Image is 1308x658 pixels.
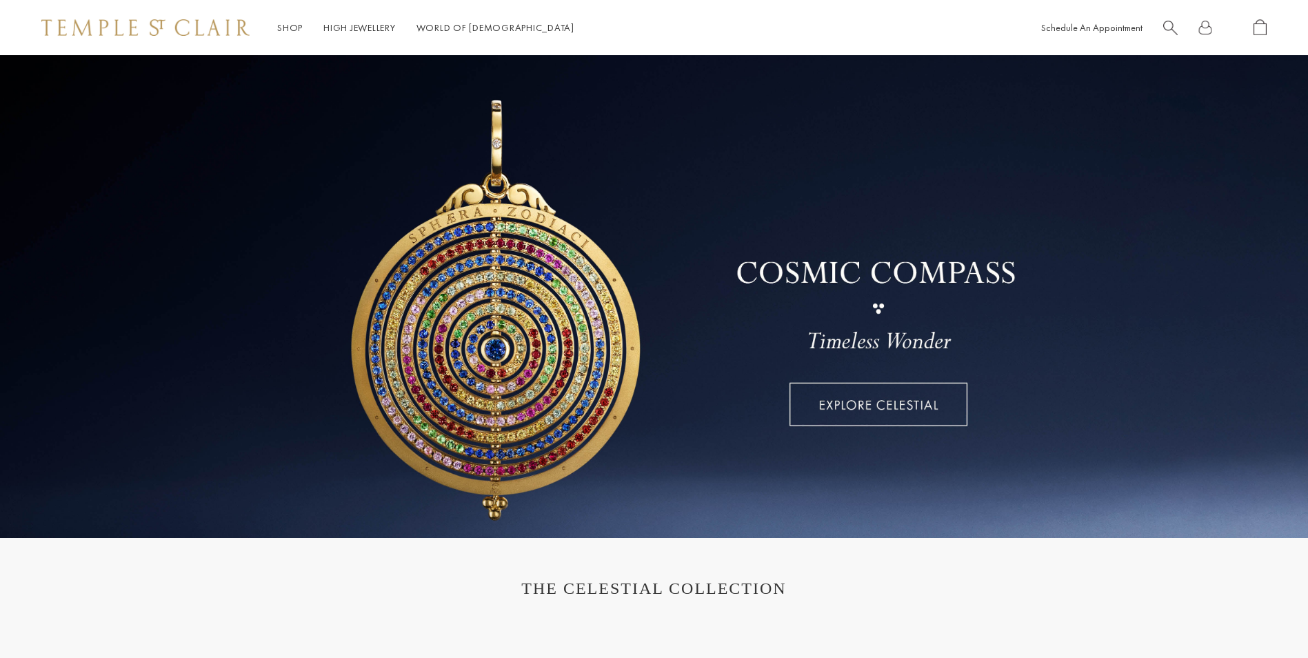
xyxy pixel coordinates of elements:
a: Search [1163,19,1178,37]
img: Temple St. Clair [41,19,250,36]
h1: THE CELESTIAL COLLECTION [55,579,1253,598]
a: ShopShop [277,21,303,34]
a: Schedule An Appointment [1041,21,1143,34]
a: World of [DEMOGRAPHIC_DATA]World of [DEMOGRAPHIC_DATA] [416,21,574,34]
a: Open Shopping Bag [1254,19,1267,37]
a: High JewelleryHigh Jewellery [323,21,396,34]
nav: Main navigation [277,19,574,37]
